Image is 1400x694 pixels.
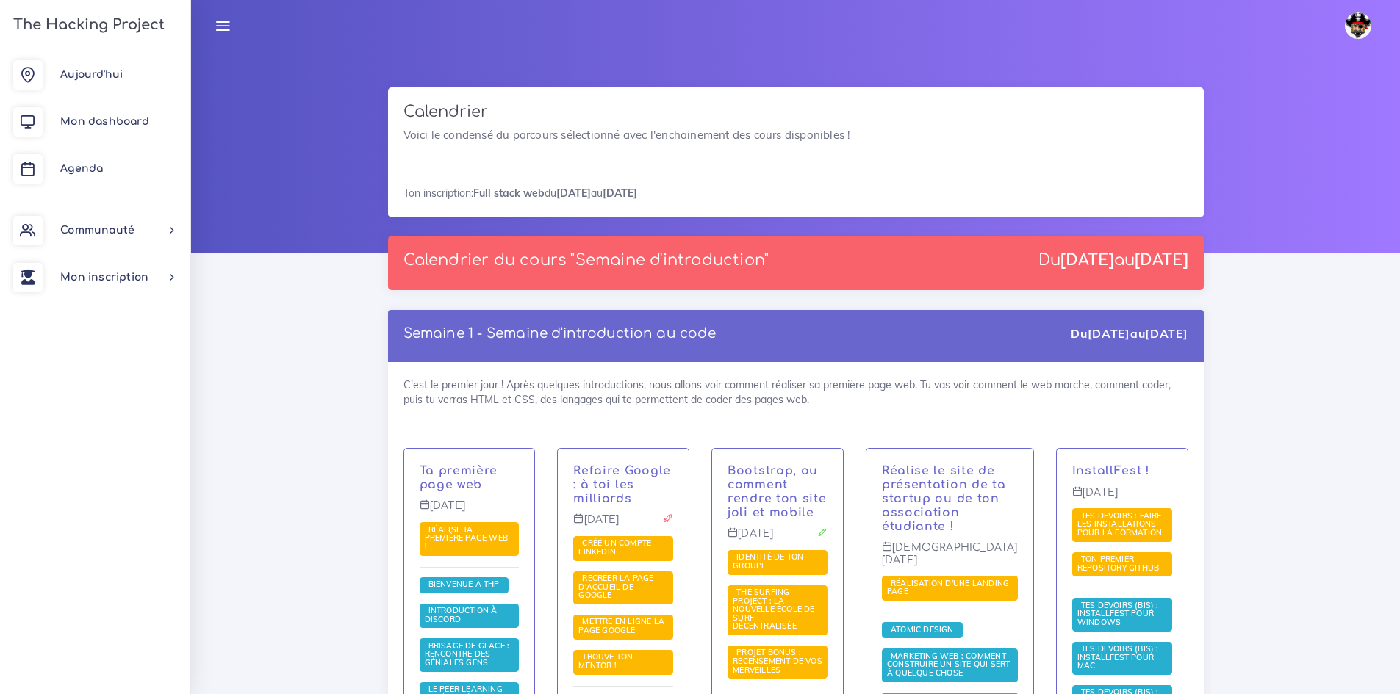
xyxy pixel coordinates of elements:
[556,187,591,200] strong: [DATE]
[817,527,828,538] i: Corrections cette journée là
[882,648,1018,682] span: Marketing web : comment construire un site qui sert à quelque chose
[425,579,503,590] a: Bienvenue à THP
[1072,552,1172,577] span: Pour ce projet, nous allons te proposer d'utiliser ton nouveau terminal afin de faire marcher Git...
[1072,508,1172,541] span: Nous allons te donner des devoirs pour le weekend : faire en sorte que ton ordinateur soit prêt p...
[420,638,520,671] span: THP est avant tout un aventure humaine avec des rencontres. Avant de commencer nous allons te dem...
[1060,251,1114,269] strong: [DATE]
[60,116,149,127] span: Mon dashboard
[728,550,828,575] span: Nous allons te demander d'imaginer l'univers autour de ton groupe de travail.
[1071,325,1188,342] div: Du au
[1077,511,1166,538] a: Tes devoirs : faire les installations pour la formation
[573,571,673,604] span: L'intitulé du projet est simple, mais le projet sera plus dur qu'il n'y parait.
[578,574,653,601] a: Recréer la page d'accueil de Google
[882,464,1006,532] a: Réalise le site de présentation de ta startup ou de ton association étudiante !
[1077,600,1159,627] span: Tes devoirs (bis) : Installfest pour Windows
[573,464,673,505] p: C'est l'heure de ton premier véritable projet ! Tu vas recréer la très célèbre page d'accueil de ...
[578,616,664,635] span: Mettre en ligne la page Google
[882,464,1018,533] p: Et voilà ! Nous te donnerons les astuces marketing pour bien savoir vendre un concept ou une idée...
[1077,644,1159,671] a: Tes devoirs (bis) : Installfest pour MAC
[578,538,651,557] a: Créé un compte LinkedIn
[1145,326,1188,341] strong: [DATE]
[733,588,815,632] a: The Surfing Project : la nouvelle école de surf décentralisée
[728,646,828,679] span: Ce projet vise à souder la communauté en faisant profiter au plus grand nombre de vos projets.
[578,652,633,671] a: Trouve ton mentor !
[9,17,165,33] h3: The Hacking Project
[1135,251,1188,269] strong: [DATE]
[728,464,827,518] a: Bootstrap, ou comment rendre ton site joli et mobile
[420,577,509,593] span: Salut à toi et bienvenue à The Hacking Project. Que tu sois avec nous pour 3 semaines, 12 semaine...
[1088,326,1130,341] strong: [DATE]
[733,587,815,631] span: The Surfing Project : la nouvelle école de surf décentralisée
[1072,486,1172,510] p: [DATE]
[60,272,148,283] span: Mon inscription
[425,641,510,668] a: Brisage de glace : rencontre des géniales gens
[425,524,509,552] a: Réalise ta première page web !
[388,170,1204,216] div: Ton inscription: du au
[887,578,1009,597] span: Réalisation d'une landing page
[578,573,653,600] span: Recréer la page d'accueil de Google
[887,624,958,635] a: Atomic Design
[733,648,822,675] a: PROJET BONUS : recensement de vos merveilles
[728,464,828,519] p: Après avoir vu comment faire ses première pages, nous allons te montrer Bootstrap, un puissant fr...
[1345,12,1371,39] img: avatar
[887,651,1010,679] a: Marketing web : comment construire un site qui sert à quelque chose
[425,606,498,625] a: Introduction à Discord
[573,536,673,561] span: Dans ce projet, tu vas mettre en place un compte LinkedIn et le préparer pour ta future vie.
[882,541,1018,577] p: [DEMOGRAPHIC_DATA][DATE]
[403,251,769,270] p: Calendrier du cours "Semaine d'introduction"
[1072,642,1172,675] span: Il est temps de faire toutes les installations nécéssaire au bon déroulement de ta formation chez...
[573,464,671,505] a: Refaire Google : à toi les milliards
[1077,601,1159,628] a: Tes devoirs (bis) : Installfest pour Windows
[573,650,673,675] span: Nous allons te demander de trouver la personne qui va t'aider à faire la formation dans les meill...
[425,640,510,668] span: Brisage de glace : rencontre des géniales gens
[425,579,503,589] span: Bienvenue à THP
[403,103,1188,121] h3: Calendrier
[420,464,520,492] p: C'est le premier jour ! Après quelques introductions, nous allons voir comment réaliser sa premiè...
[1077,554,1163,573] span: Ton premier repository GitHub
[573,615,673,640] span: Utilise tout ce que tu as vu jusqu'à présent pour faire profiter à la terre entière de ton super ...
[882,622,963,638] span: Tu vas voir comment penser composants quand tu fais des pages web.
[1077,554,1163,574] a: Ton premier repository GitHub
[728,527,828,551] p: [DATE]
[1038,251,1188,270] div: Du au
[403,126,1188,144] p: Voici le condensé du parcours sélectionné avec l'enchainement des cours disponibles !
[425,605,498,624] span: Introduction à Discord
[733,552,803,571] a: Identité de ton groupe
[420,522,520,555] span: Dans ce projet, nous te demanderons de coder ta première page web. Ce sera l'occasion d'appliquer...
[573,513,673,537] p: [DATE]
[733,647,822,674] span: PROJET BONUS : recensement de vos merveilles
[663,513,673,524] i: Projet à rendre ce jour-là
[603,187,637,200] strong: [DATE]
[420,499,520,523] p: [DATE]
[578,617,664,636] a: Mettre en ligne la page Google
[60,163,103,174] span: Agenda
[60,69,123,80] span: Aujourd'hui
[887,651,1010,678] span: Marketing web : comment construire un site qui sert à quelque chose
[420,604,520,629] span: Pour cette session, nous allons utiliser Discord, un puissant outil de gestion de communauté. Nou...
[728,585,828,636] span: Tu vas devoir refaire la page d'accueil de The Surfing Project, une école de code décentralisée. ...
[1072,598,1172,631] span: Nous allons te montrer comment mettre en place WSL 2 sur ton ordinateur Windows 10. Ne le fait pa...
[887,579,1009,598] a: Réalisation d'une landing page
[733,552,803,571] span: Identité de ton groupe
[578,538,651,557] span: Créé un compte LinkedIn
[420,464,498,491] a: Ta première page web
[1072,464,1172,478] p: Journée InstallFest - Git & Github
[578,651,633,670] span: Trouve ton mentor !
[1077,510,1166,538] span: Tes devoirs : faire les installations pour la formation
[60,225,134,236] span: Communauté
[882,576,1018,601] span: Le projet de toute une semaine ! Tu vas réaliser la page de présentation d'une organisation de to...
[1077,643,1159,670] span: Tes devoirs (bis) : Installfest pour MAC
[1072,464,1150,477] a: InstallFest !
[473,187,545,200] strong: Full stack web
[403,326,716,341] a: Semaine 1 - Semaine d'introduction au code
